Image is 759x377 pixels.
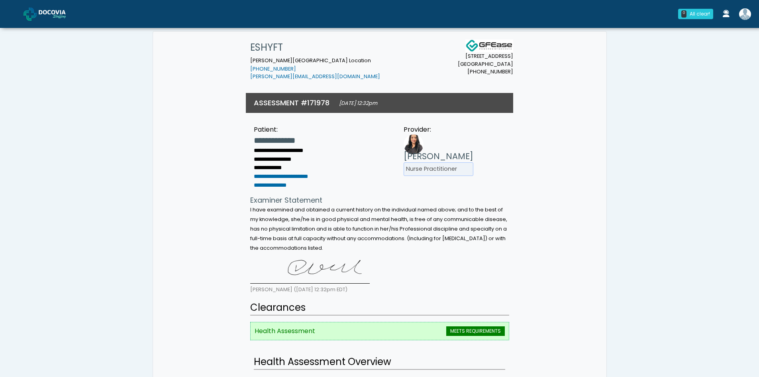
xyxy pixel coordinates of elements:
a: [PHONE_NUMBER] [250,65,296,72]
li: Health Assessment [250,322,509,340]
h3: [PERSON_NAME] [404,150,473,162]
small: [PERSON_NAME] ([DATE] 12:32pm EDT) [250,286,347,293]
h3: ASSESSMENT #171978 [254,98,329,108]
div: All clear! [690,10,710,18]
h2: Clearances [250,300,509,316]
a: Docovia [24,1,78,27]
img: Provider image [404,134,424,154]
img: Docovia [24,8,37,21]
small: [STREET_ADDRESS] [GEOGRAPHIC_DATA] [PHONE_NUMBER] [458,52,513,75]
li: Nurse Practitioner [404,162,473,176]
h1: ESHYFT [250,39,380,55]
img: Docovia Staffing Logo [465,39,513,52]
small: [DATE] 12:32pm [339,100,377,107]
h4: Examiner Statement [250,196,509,205]
small: [PERSON_NAME][GEOGRAPHIC_DATA] Location [250,57,380,80]
img: uZG+eAAAABklEQVQDAAQ8UEmhykStAAAAAElFTkSuQmCC [250,256,370,284]
img: Shakerra Crippen [739,8,751,20]
img: Docovia [39,10,78,18]
div: Provider: [404,125,473,134]
a: 0 All clear! [673,6,718,22]
div: 0 [681,10,686,18]
h2: Health Assessment Overview [254,355,505,370]
span: MEETS REQUIREMENTS [446,326,505,336]
a: [PERSON_NAME][EMAIL_ADDRESS][DOMAIN_NAME] [250,73,380,80]
small: I have examined and obtained a current history on the individual named above; and to the best of ... [250,206,507,251]
div: Patient: [254,125,308,134]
